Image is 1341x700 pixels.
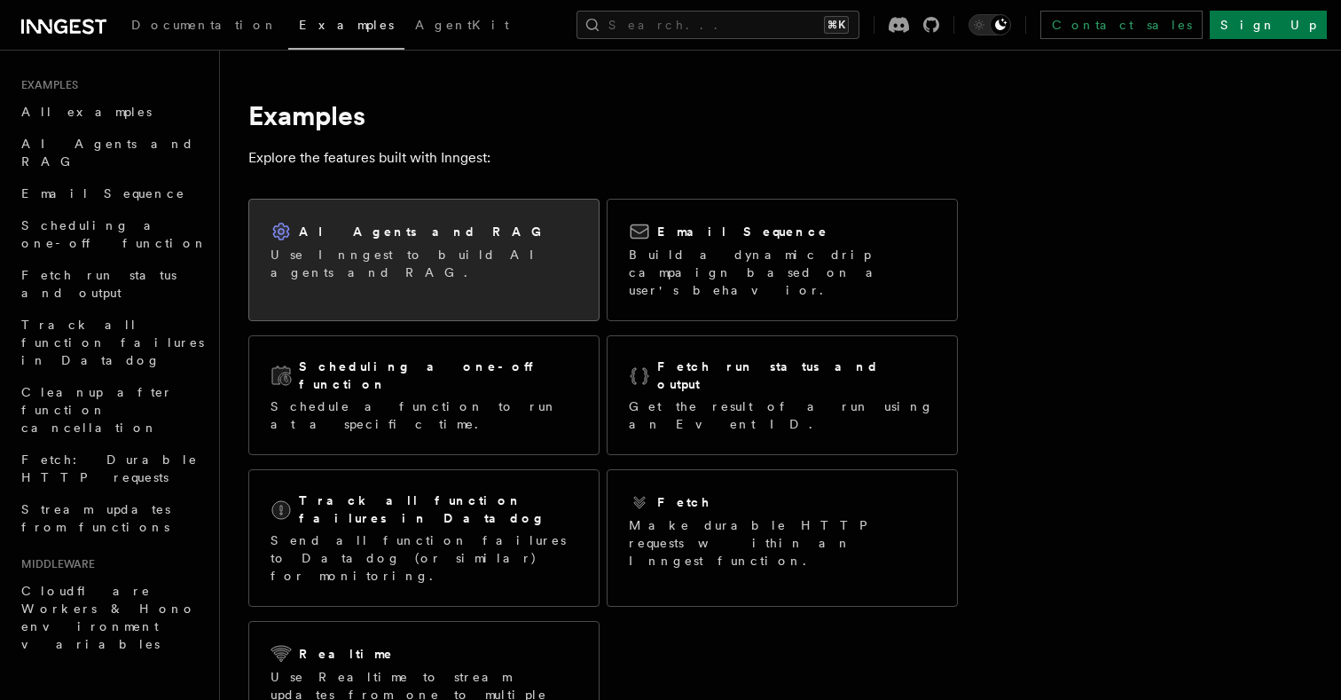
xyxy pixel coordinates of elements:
[14,493,208,543] a: Stream updates from functions
[14,376,208,444] a: Cleanup after function cancellation
[248,146,958,170] p: Explore the features built with Inngest:
[248,199,600,321] a: AI Agents and RAGUse Inngest to build AI agents and RAG.
[21,318,204,367] span: Track all function failures in Datadog
[14,575,208,660] a: Cloudflare Workers & Hono environment variables
[21,268,176,300] span: Fetch run status and output
[14,96,208,128] a: All examples
[607,469,958,607] a: FetchMake durable HTTP requests within an Inngest function.
[21,385,173,435] span: Cleanup after function cancellation
[629,397,936,433] p: Get the result of a run using an Event ID.
[299,645,394,663] h2: Realtime
[299,492,577,527] h2: Track all function failures in Datadog
[21,502,170,534] span: Stream updates from functions
[299,18,394,32] span: Examples
[131,18,278,32] span: Documentation
[14,177,208,209] a: Email Sequence
[14,209,208,259] a: Scheduling a one-off function
[299,358,577,393] h2: Scheduling a one-off function
[21,584,196,651] span: Cloudflare Workers & Hono environment variables
[299,223,551,240] h2: AI Agents and RAG
[21,105,152,119] span: All examples
[21,218,208,250] span: Scheduling a one-off function
[121,5,288,48] a: Documentation
[271,531,577,585] p: Send all function failures to Datadog (or similar) for monitoring.
[968,14,1011,35] button: Toggle dark mode
[824,16,849,34] kbd: ⌘K
[629,246,936,299] p: Build a dynamic drip campaign based on a user's behavior.
[14,78,78,92] span: Examples
[248,99,958,131] h1: Examples
[288,5,404,50] a: Examples
[14,557,95,571] span: Middleware
[607,335,958,455] a: Fetch run status and outputGet the result of a run using an Event ID.
[271,397,577,433] p: Schedule a function to run at a specific time.
[21,452,198,484] span: Fetch: Durable HTTP requests
[14,259,208,309] a: Fetch run status and output
[1040,11,1203,39] a: Contact sales
[21,137,194,169] span: AI Agents and RAG
[14,128,208,177] a: AI Agents and RAG
[576,11,859,39] button: Search...⌘K
[657,223,828,240] h2: Email Sequence
[404,5,520,48] a: AgentKit
[629,516,936,570] p: Make durable HTTP requests within an Inngest function.
[271,246,577,281] p: Use Inngest to build AI agents and RAG.
[1210,11,1327,39] a: Sign Up
[21,186,185,201] span: Email Sequence
[415,18,509,32] span: AgentKit
[607,199,958,321] a: Email SequenceBuild a dynamic drip campaign based on a user's behavior.
[657,358,936,393] h2: Fetch run status and output
[657,493,711,511] h2: Fetch
[248,469,600,607] a: Track all function failures in DatadogSend all function failures to Datadog (or similar) for moni...
[14,309,208,376] a: Track all function failures in Datadog
[14,444,208,493] a: Fetch: Durable HTTP requests
[248,335,600,455] a: Scheduling a one-off functionSchedule a function to run at a specific time.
